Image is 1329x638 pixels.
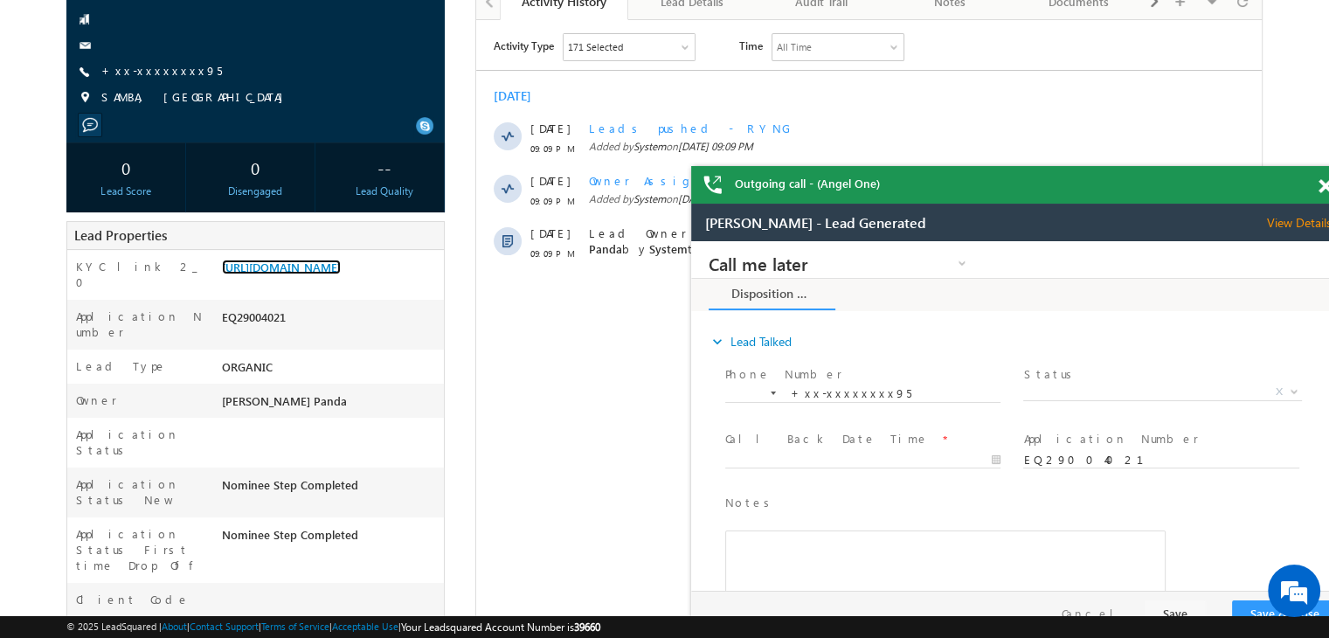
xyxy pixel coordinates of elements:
[23,162,319,486] textarea: Type your message and hit 'Enter'
[301,19,336,35] div: All Time
[190,621,259,632] a: Contact Support
[101,89,292,107] span: SAMBA, [GEOGRAPHIC_DATA]
[113,205,502,236] span: [PERSON_NAME] Panda
[17,38,144,69] a: Disposition Form
[113,101,315,115] span: Leads pushed - RYNG
[332,125,386,142] label: Status
[357,205,396,220] span: System
[76,426,204,458] label: Application Status
[218,309,444,333] div: EQ29004021
[54,173,107,189] span: 09:09 PM
[74,226,167,244] span: Lead Properties
[71,151,181,184] div: 0
[17,85,100,116] a: expand_moreLead Talked
[113,205,502,236] span: Lead Owner changed from to by through .
[332,621,398,632] a: Acceptable Use
[113,171,689,187] span: Added by on
[76,309,204,340] label: Application Number
[54,101,93,116] span: [DATE]
[76,392,117,408] label: Owner
[76,259,204,290] label: KYC link 2_0
[329,151,440,184] div: --
[17,12,280,31] a: Call me later
[54,153,93,169] span: [DATE]
[238,502,317,525] em: Start Chat
[17,13,78,39] span: Activity Type
[101,63,222,78] a: +xx-xxxxxxxx95
[76,476,204,508] label: Application Status New
[157,120,190,133] span: System
[91,92,294,114] div: Chat with us now
[92,19,147,35] div: 171 Selected
[54,205,93,221] span: [DATE]
[162,621,187,632] a: About
[34,190,238,206] label: Call Back Date Time
[263,13,287,39] span: Time
[34,289,474,387] div: Rich Text Editor, 40788eee-0fb2-11ec-a811-0adc8a9d82c2__tab1__section1__Notes__Lead__0_lsq-form-m...
[54,121,107,136] span: 09:09 PM
[14,11,235,27] span: [PERSON_NAME] - Lead Generated
[76,592,190,607] label: Client Code
[287,9,329,51] div: Minimize live chat window
[200,151,310,184] div: 0
[17,92,35,109] i: expand_more
[576,11,655,27] span: View Details
[76,358,167,374] label: Lead Type
[34,253,85,270] label: Notes
[76,526,204,573] label: Application Status First time Drop Off
[66,619,600,635] span: © 2025 LeadSquared | | | | |
[329,184,440,199] div: Lead Quality
[261,621,329,632] a: Terms of Service
[218,476,444,501] div: Nominee Step Completed
[218,358,444,383] div: ORGANIC
[113,119,689,135] span: Added by on
[71,184,181,199] div: Lead Score
[202,120,277,133] span: [DATE] 09:09 PM
[401,621,600,634] span: Your Leadsquared Account Number is
[157,172,190,185] span: System
[54,225,107,241] span: 09:09 PM
[735,176,880,191] span: Outgoing call - (Angel One)
[34,125,151,142] label: Phone Number
[222,393,347,408] span: [PERSON_NAME] Panda
[87,14,218,40] div: Sales Activity,Email Bounced,Email Link Clicked,Email Marked Spam,Email Opened & 166 more..
[218,526,444,551] div: Nominee Step Completed
[202,172,277,185] span: [DATE] 09:09 PM
[30,92,73,114] img: d_60004797649_company_0_60004797649
[574,621,600,634] span: 39660
[222,260,341,274] a: [URL][DOMAIN_NAME]
[17,14,240,30] span: Call me later
[585,142,592,158] span: X
[271,221,356,236] span: Automation
[17,68,74,84] div: [DATE]
[113,153,315,168] span: Owner Assignment Date
[173,221,211,236] span: System
[332,190,507,206] label: Application Number
[200,184,310,199] div: Disengaged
